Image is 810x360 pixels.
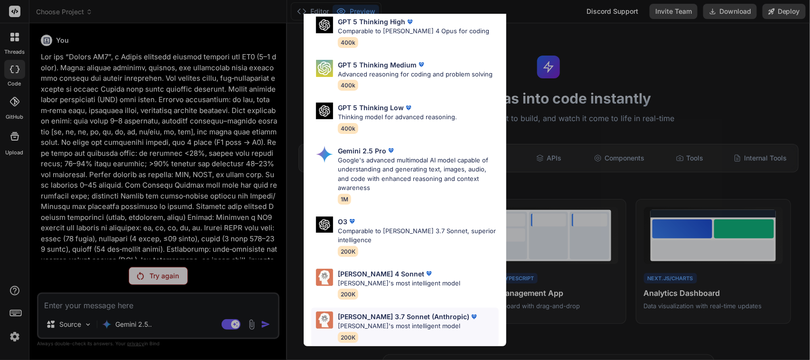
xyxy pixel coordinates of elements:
[316,17,333,33] img: Pick Models
[316,60,333,77] img: Pick Models
[338,146,386,156] p: Gemini 2.5 Pro
[316,217,333,233] img: Pick Models
[338,17,405,27] p: GPT 5 Thinking High
[316,103,333,119] img: Pick Models
[469,312,479,322] img: premium
[338,246,358,257] span: 200K
[338,113,457,122] p: Thinking model for advanced reasoning.
[338,123,358,134] span: 400k
[404,103,413,113] img: premium
[347,217,357,226] img: premium
[338,269,424,279] p: [PERSON_NAME] 4 Sonnet
[338,70,493,79] p: Advanced reasoning for coding and problem solving
[338,80,358,91] span: 400k
[338,312,469,322] p: [PERSON_NAME] 3.7 Sonnet (Anthropic)
[338,27,489,36] p: Comparable to [PERSON_NAME] 4 Opus for coding
[338,322,479,331] p: [PERSON_NAME]'s most intelligent model
[338,60,417,70] p: GPT 5 Thinking Medium
[417,60,426,69] img: premium
[316,146,333,163] img: Pick Models
[405,17,415,27] img: premium
[338,103,404,113] p: GPT 5 Thinking Low
[338,289,358,300] span: 200K
[338,279,460,288] p: [PERSON_NAME]'s most intelligent model
[386,146,396,155] img: premium
[338,217,347,227] p: O3
[316,269,333,286] img: Pick Models
[338,37,358,48] span: 400k
[338,227,499,245] p: Comparable to [PERSON_NAME] 3.7 Sonnet, superior intelligence
[424,269,434,278] img: premium
[316,312,333,329] img: Pick Models
[338,194,351,205] span: 1M
[338,156,499,193] p: Google's advanced multimodal AI model capable of understanding and generating text, images, audio...
[338,332,358,343] span: 200K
